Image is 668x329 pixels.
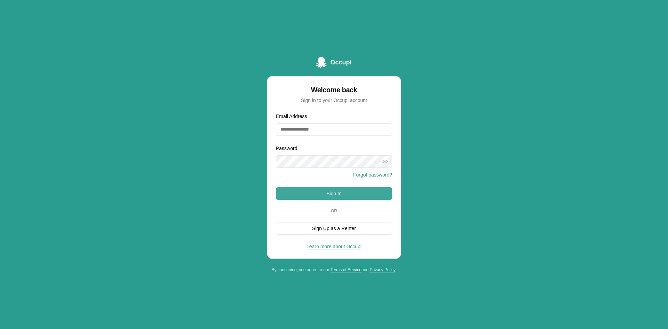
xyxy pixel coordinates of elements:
[267,267,401,273] div: By continuing, you agree to our and .
[276,85,392,95] div: Welcome back
[331,267,361,272] a: Terms of Service
[276,222,392,235] button: Sign Up as a Renter
[330,57,351,67] span: Occupi
[276,113,307,119] label: Email Address
[328,208,340,214] span: Or
[369,267,395,272] a: Privacy Policy
[353,171,392,178] button: Forgot password?
[307,244,361,249] a: Learn more about Occupi
[276,187,392,200] button: Sign In
[276,146,297,151] label: Password
[276,97,392,104] div: Sign in to your Occupi account
[316,57,351,68] a: Occupi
